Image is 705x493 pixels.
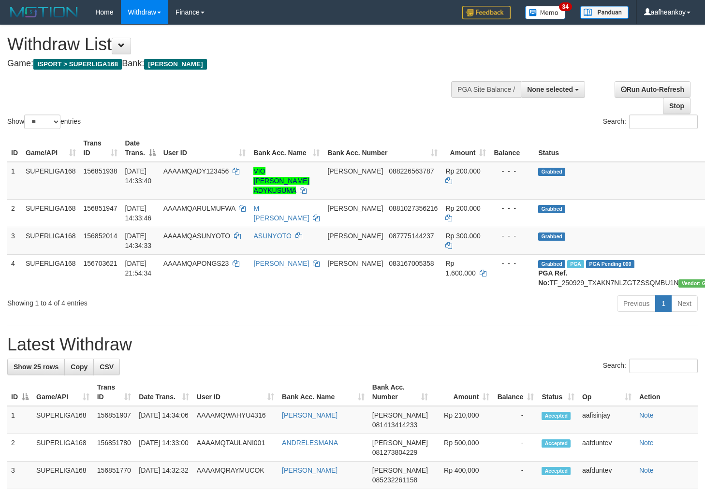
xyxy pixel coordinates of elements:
[372,411,428,419] span: [PERSON_NAME]
[603,359,698,373] label: Search:
[7,227,22,254] td: 3
[586,260,634,268] span: PGA Pending
[639,411,654,419] a: Note
[445,167,480,175] span: Rp 200.000
[14,363,59,371] span: Show 25 rows
[372,421,417,429] span: Copy 081413414233 to clipboard
[7,115,81,129] label: Show entries
[135,378,192,406] th: Date Trans.: activate to sort column ascending
[163,232,230,240] span: AAAAMQASUNYOTO
[163,204,235,212] span: AAAAMQARULMUFWA
[93,359,120,375] a: CSV
[542,467,571,475] span: Accepted
[7,378,32,406] th: ID: activate to sort column descending
[93,406,135,434] td: 156851907
[323,134,441,162] th: Bank Acc. Number: activate to sort column ascending
[71,363,88,371] span: Copy
[100,363,114,371] span: CSV
[160,134,250,162] th: User ID: activate to sort column ascending
[578,406,635,434] td: aafisinjay
[615,81,690,98] a: Run Auto-Refresh
[93,462,135,489] td: 156851770
[125,232,152,249] span: [DATE] 14:34:33
[22,134,80,162] th: Game/API: activate to sort column ascending
[7,294,287,308] div: Showing 1 to 4 of 4 entries
[617,295,656,312] a: Previous
[493,434,538,462] td: -
[445,260,475,277] span: Rp 1.600.000
[389,260,434,267] span: Copy 083167005358 to clipboard
[538,269,567,287] b: PGA Ref. No:
[22,199,80,227] td: SUPERLIGA168
[163,167,229,175] span: AAAAMQADY123456
[372,449,417,456] span: Copy 081273804229 to clipboard
[282,439,338,447] a: ANDRELESMANA
[282,466,338,474] a: [PERSON_NAME]
[372,439,428,447] span: [PERSON_NAME]
[432,462,494,489] td: Rp 400,000
[125,204,152,222] span: [DATE] 14:33:46
[663,98,690,114] a: Stop
[7,199,22,227] td: 2
[494,259,530,268] div: - - -
[538,205,565,213] span: Grabbed
[7,5,81,19] img: MOTION_logo.png
[327,232,383,240] span: [PERSON_NAME]
[125,260,152,277] span: [DATE] 21:54:34
[327,167,383,175] span: [PERSON_NAME]
[639,439,654,447] a: Note
[278,378,368,406] th: Bank Acc. Name: activate to sort column ascending
[93,378,135,406] th: Trans ID: activate to sort column ascending
[538,232,565,241] span: Grabbed
[253,232,291,240] a: ASUNYOTO
[445,204,480,212] span: Rp 200.000
[144,59,206,70] span: [PERSON_NAME]
[32,406,93,434] td: SUPERLIGA168
[432,434,494,462] td: Rp 500,000
[432,378,494,406] th: Amount: activate to sort column ascending
[32,462,93,489] td: SUPERLIGA168
[253,204,309,222] a: M [PERSON_NAME]
[493,462,538,489] td: -
[441,134,490,162] th: Amount: activate to sort column ascending
[635,378,698,406] th: Action
[451,81,521,98] div: PGA Site Balance /
[84,204,117,212] span: 156851947
[462,6,511,19] img: Feedback.jpg
[250,134,323,162] th: Bank Acc. Name: activate to sort column ascending
[84,260,117,267] span: 156703621
[578,434,635,462] td: aafduntev
[525,6,566,19] img: Button%20Memo.svg
[135,462,192,489] td: [DATE] 14:32:32
[389,204,438,212] span: Copy 0881027356216 to clipboard
[368,378,432,406] th: Bank Acc. Number: activate to sort column ascending
[494,231,530,241] div: - - -
[84,167,117,175] span: 156851938
[135,406,192,434] td: [DATE] 14:34:06
[7,335,698,354] h1: Latest Withdraw
[629,115,698,129] input: Search:
[603,115,698,129] label: Search:
[494,166,530,176] div: - - -
[493,406,538,434] td: -
[7,359,65,375] a: Show 25 rows
[193,378,278,406] th: User ID: activate to sort column ascending
[432,406,494,434] td: Rp 210,000
[193,434,278,462] td: AAAAMQTAULANI001
[193,462,278,489] td: AAAAMQRAYMUCOK
[527,86,573,93] span: None selected
[559,2,572,11] span: 34
[493,378,538,406] th: Balance: activate to sort column ascending
[7,35,460,54] h1: Withdraw List
[494,203,530,213] div: - - -
[578,378,635,406] th: Op: activate to sort column ascending
[372,476,417,484] span: Copy 085232261158 to clipboard
[490,134,534,162] th: Balance
[135,434,192,462] td: [DATE] 14:33:00
[578,462,635,489] td: aafduntev
[538,260,565,268] span: Grabbed
[22,254,80,291] td: SUPERLIGA168
[33,59,122,70] span: ISPORT > SUPERLIGA168
[125,167,152,185] span: [DATE] 14:33:40
[671,295,698,312] a: Next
